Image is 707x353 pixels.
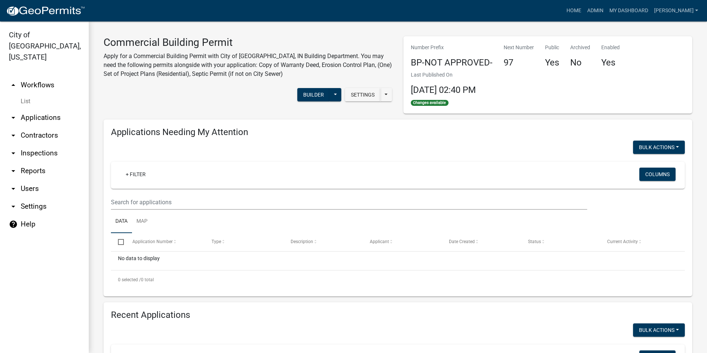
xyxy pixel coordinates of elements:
i: arrow_drop_down [9,202,18,211]
a: My Dashboard [606,4,651,18]
button: Settings [345,88,380,101]
datatable-header-cell: Status [521,233,600,251]
span: Changes available [411,100,449,106]
h4: Applications Needing My Attention [111,127,685,138]
a: Home [564,4,584,18]
span: Date Created [449,239,475,244]
span: Status [528,239,541,244]
p: Enabled [601,44,620,51]
h4: Recent Applications [111,310,685,320]
span: Current Activity [607,239,638,244]
p: Number Prefix [411,44,493,51]
p: Archived [570,44,590,51]
button: Bulk Actions [633,323,685,337]
button: Columns [639,168,676,181]
p: Public [545,44,559,51]
i: arrow_drop_down [9,131,18,140]
datatable-header-cell: Applicant [363,233,442,251]
a: Admin [584,4,606,18]
datatable-header-cell: Select [111,233,125,251]
span: Applicant [370,239,389,244]
span: Application Number [132,239,173,244]
h4: Yes [545,57,559,68]
button: Builder [297,88,330,101]
i: arrow_drop_down [9,149,18,158]
datatable-header-cell: Date Created [442,233,521,251]
a: + Filter [120,168,152,181]
p: Next Number [504,44,534,51]
h4: 97 [504,57,534,68]
i: arrow_drop_down [9,167,18,175]
span: Type [212,239,221,244]
i: help [9,220,18,229]
p: Apply for a Commercial Building Permit with City of [GEOGRAPHIC_DATA], IN Building Department. Yo... [104,52,392,78]
span: Description [291,239,313,244]
datatable-header-cell: Application Number [125,233,204,251]
a: [PERSON_NAME] [651,4,701,18]
datatable-header-cell: Current Activity [600,233,679,251]
div: No data to display [111,252,685,270]
p: Last Published On [411,71,476,79]
input: Search for applications [111,195,587,210]
h3: Commercial Building Permit [104,36,392,49]
h4: BP-NOT APPROVED- [411,57,493,68]
span: [DATE] 02:40 PM [411,85,476,95]
datatable-header-cell: Description [284,233,363,251]
div: 0 total [111,270,685,289]
a: Data [111,210,132,233]
span: 0 selected / [118,277,141,282]
i: arrow_drop_down [9,113,18,122]
i: arrow_drop_down [9,184,18,193]
h4: No [570,57,590,68]
button: Bulk Actions [633,141,685,154]
a: Map [132,210,152,233]
h4: Yes [601,57,620,68]
datatable-header-cell: Type [204,233,283,251]
i: arrow_drop_up [9,81,18,90]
